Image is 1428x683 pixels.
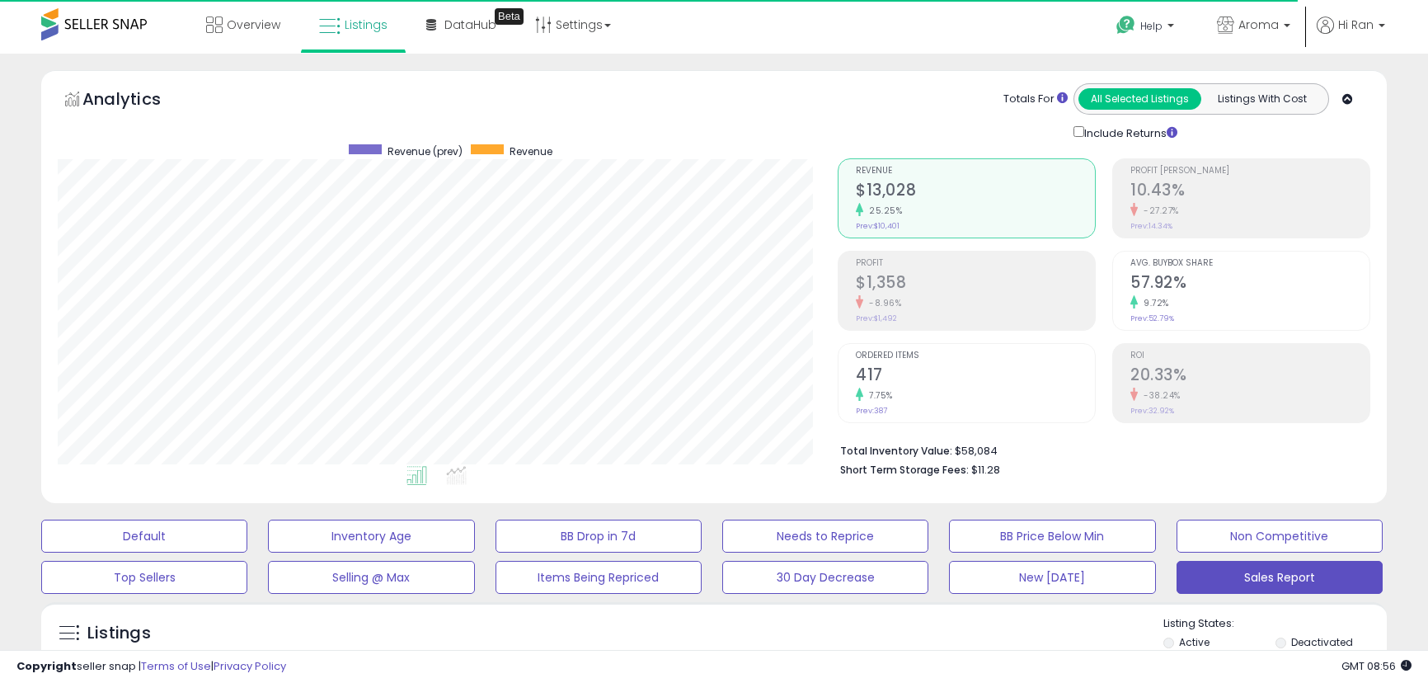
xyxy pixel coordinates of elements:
[214,658,286,674] a: Privacy Policy
[1130,167,1369,176] span: Profit [PERSON_NAME]
[495,8,524,25] div: Tooltip anchor
[510,144,552,158] span: Revenue
[840,463,969,477] b: Short Term Storage Fees:
[87,622,151,645] h5: Listings
[1130,259,1369,268] span: Avg. Buybox Share
[856,167,1095,176] span: Revenue
[388,144,463,158] span: Revenue (prev)
[268,520,474,553] button: Inventory Age
[41,520,247,553] button: Default
[1130,365,1369,388] h2: 20.33%
[856,406,887,416] small: Prev: 387
[16,658,77,674] strong: Copyright
[227,16,280,33] span: Overview
[1338,16,1374,33] span: Hi Ran
[856,365,1095,388] h2: 417
[949,520,1155,553] button: BB Price Below Min
[856,273,1095,295] h2: $1,358
[1138,205,1179,217] small: -27.27%
[1103,2,1191,54] a: Help
[1138,297,1169,309] small: 9.72%
[141,658,211,674] a: Terms of Use
[1116,15,1136,35] i: Get Help
[1177,561,1383,594] button: Sales Report
[856,259,1095,268] span: Profit
[856,221,900,231] small: Prev: $10,401
[1140,19,1163,33] span: Help
[1317,16,1385,54] a: Hi Ran
[840,440,1358,459] li: $58,084
[840,444,952,458] b: Total Inventory Value:
[16,659,286,675] div: seller snap | |
[1003,92,1068,107] div: Totals For
[1061,123,1197,142] div: Include Returns
[949,561,1155,594] button: New [DATE]
[1130,273,1369,295] h2: 57.92%
[856,181,1095,203] h2: $13,028
[496,561,702,594] button: Items Being Repriced
[82,87,193,115] h5: Analytics
[722,520,928,553] button: Needs to Reprice
[1130,181,1369,203] h2: 10.43%
[722,561,928,594] button: 30 Day Decrease
[1238,16,1279,33] span: Aroma
[1341,658,1412,674] span: 2025-09-8 08:56 GMT
[496,520,702,553] button: BB Drop in 7d
[444,16,496,33] span: DataHub
[345,16,388,33] span: Listings
[863,389,893,402] small: 7.75%
[1177,520,1383,553] button: Non Competitive
[856,351,1095,360] span: Ordered Items
[1200,88,1323,110] button: Listings With Cost
[1163,616,1387,632] p: Listing States:
[971,462,1000,478] span: $11.28
[856,313,897,323] small: Prev: $1,492
[863,297,901,309] small: -8.96%
[41,561,247,594] button: Top Sellers
[1138,389,1181,402] small: -38.24%
[1130,351,1369,360] span: ROI
[1130,221,1172,231] small: Prev: 14.34%
[863,205,902,217] small: 25.25%
[1130,406,1174,416] small: Prev: 32.92%
[1078,88,1201,110] button: All Selected Listings
[268,561,474,594] button: Selling @ Max
[1130,313,1174,323] small: Prev: 52.79%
